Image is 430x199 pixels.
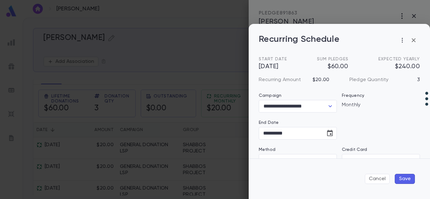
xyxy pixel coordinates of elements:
[313,77,329,83] p: $20.00
[317,63,348,70] span: $60.00
[259,77,301,83] p: Recurring Amount
[342,102,420,108] p: Monthly
[342,147,367,152] label: Credit Card
[317,57,348,62] span: Sum Pledges
[342,93,420,98] p: Frequency
[349,77,388,83] p: Pledge Quantity
[395,174,415,184] button: Save
[326,156,335,165] button: Open
[259,34,339,47] p: Recurring Schedule
[378,57,420,62] span: Expected Yearly
[378,63,420,70] span: $240.00
[326,102,335,111] button: Open
[259,63,287,70] span: [DATE]
[259,57,287,62] span: Start Date
[259,147,275,152] label: Method
[417,77,420,83] p: 3
[259,120,337,125] label: End Date
[324,127,336,140] button: Choose date, selected date is Sep 30, 2025
[259,93,281,98] label: Campaign
[365,174,390,184] button: Cancel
